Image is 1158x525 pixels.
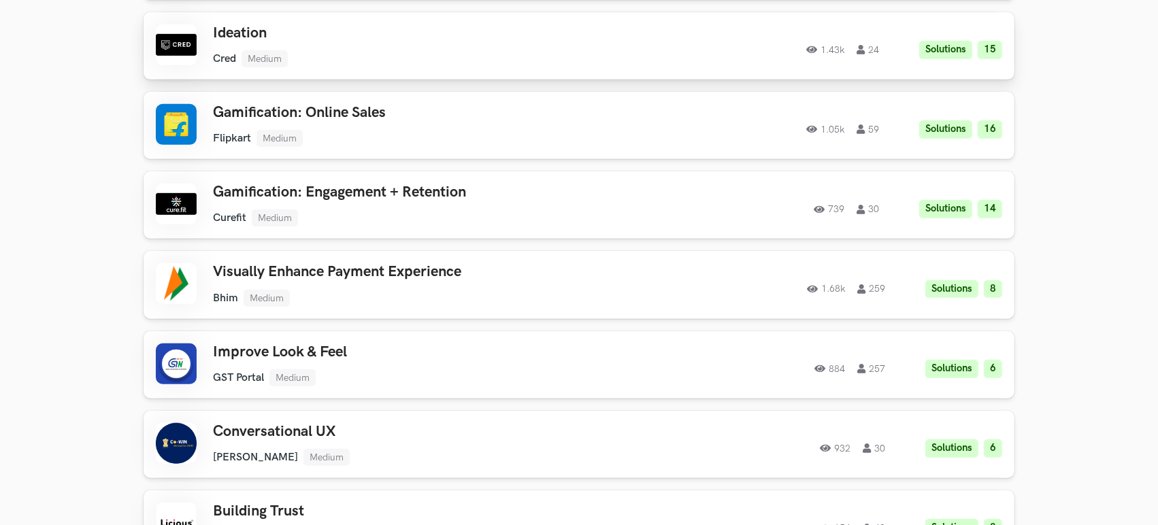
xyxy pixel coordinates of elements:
[213,24,599,42] h3: Ideation
[269,369,316,386] li: Medium
[984,439,1002,458] li: 6
[857,45,879,54] span: 24
[919,120,972,139] li: Solutions
[213,263,599,281] h3: Visually Enhance Payment Experience
[978,200,1002,218] li: 14
[213,292,238,305] li: Bhim
[857,284,885,294] span: 259
[919,41,972,59] li: Solutions
[925,360,978,378] li: Solutions
[213,52,236,65] li: Cred
[213,503,599,520] h3: Building Trust
[252,209,298,226] li: Medium
[144,411,1014,478] a: Conversational UX[PERSON_NAME]Medium93230Solutions6
[814,364,845,373] span: 884
[213,343,599,361] h3: Improve Look & Feel
[925,439,978,458] li: Solutions
[257,130,303,147] li: Medium
[213,104,599,122] h3: Gamification: Online Sales
[978,41,1002,59] li: 15
[213,211,246,224] li: Curefit
[213,132,251,145] li: Flipkart
[820,443,850,453] span: 932
[144,331,1014,399] a: Improve Look & FeelGST PortalMedium884257Solutions6
[863,443,885,453] span: 30
[806,124,844,134] span: 1.05k
[213,423,599,441] h3: Conversational UX
[213,184,599,201] h3: Gamification: Engagement + Retention
[925,280,978,299] li: Solutions
[984,360,1002,378] li: 6
[806,45,844,54] span: 1.43k
[807,284,845,294] span: 1.68k
[144,12,1014,80] a: IdeationCredMedium1.43k24Solutions15
[244,290,290,307] li: Medium
[978,120,1002,139] li: 16
[144,171,1014,239] a: Gamification: Engagement + RetentionCurefitMedium73930Solutions14
[213,451,298,464] li: [PERSON_NAME]
[984,280,1002,299] li: 8
[303,449,350,466] li: Medium
[213,371,264,384] li: GST Portal
[857,124,879,134] span: 59
[242,50,288,67] li: Medium
[919,200,972,218] li: Solutions
[814,205,844,214] span: 739
[144,251,1014,318] a: Visually Enhance Payment ExperienceBhimMedium1.68k259Solutions8
[857,205,879,214] span: 30
[857,364,885,373] span: 257
[144,92,1014,159] a: Gamification: Online SalesFlipkartMedium1.05k59Solutions16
